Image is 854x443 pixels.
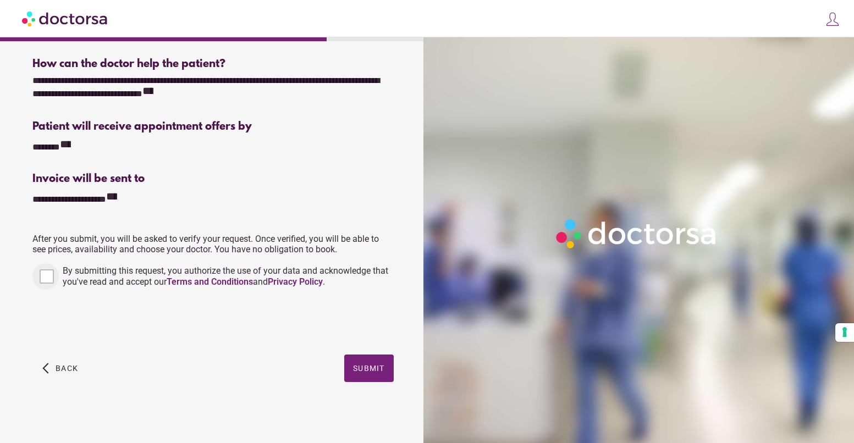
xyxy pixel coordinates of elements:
[268,276,323,287] a: Privacy Policy
[56,364,78,373] span: Back
[552,214,723,252] img: Logo-Doctorsa-trans-White-partial-flat.png
[835,323,854,342] button: Your consent preferences for tracking technologies
[32,173,393,185] div: Invoice will be sent to
[353,364,385,373] span: Submit
[32,58,393,70] div: How can the doctor help the patient?
[32,234,393,254] p: After you submit, you will be asked to verify your request. Once verified, you will be able to se...
[32,301,200,344] iframe: reCAPTCHA
[32,120,393,133] div: Patient will receive appointment offers by
[825,12,840,27] img: icons8-customer-100.png
[22,6,109,31] img: Doctorsa.com
[344,355,394,382] button: Submit
[167,276,253,287] a: Terms and Conditions
[63,265,388,287] span: By submitting this request, you authorize the use of your data and acknowledge that you've read a...
[38,355,82,382] button: arrow_back_ios Back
